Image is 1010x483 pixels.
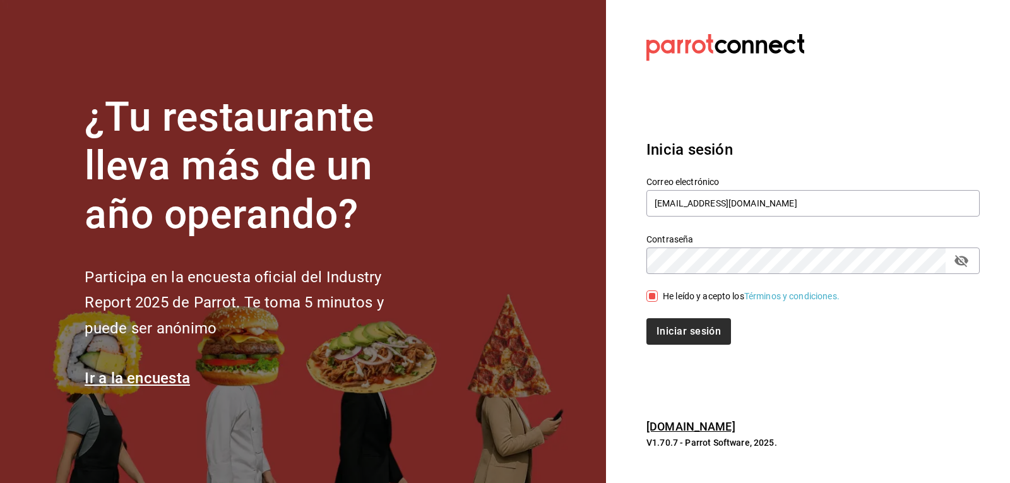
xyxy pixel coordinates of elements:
[744,291,840,301] a: Términos y condiciones.
[85,93,425,239] h1: ¿Tu restaurante lleva más de un año operando?
[85,265,425,342] h2: Participa en la encuesta oficial del Industry Report 2025 de Parrot. Te toma 5 minutos y puede se...
[646,177,980,186] label: Correo electrónico
[646,190,980,217] input: Ingresa tu correo electrónico
[646,420,735,433] a: [DOMAIN_NAME]
[646,235,980,244] label: Contraseña
[646,318,731,345] button: Iniciar sesión
[646,436,980,449] p: V1.70.7 - Parrot Software, 2025.
[663,290,840,303] div: He leído y acepto los
[85,369,190,387] a: Ir a la encuesta
[951,250,972,271] button: passwordField
[646,138,980,161] h3: Inicia sesión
